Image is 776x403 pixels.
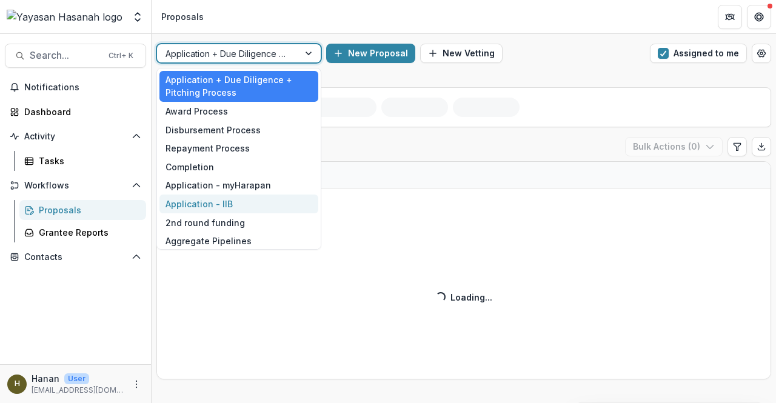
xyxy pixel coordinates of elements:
div: Application - IIB [159,195,318,213]
p: Hanan [32,372,59,385]
button: Open Activity [5,127,146,146]
div: Proposals [39,204,136,216]
span: Activity [24,132,127,142]
button: Open Workflows [5,176,146,195]
a: Proposals [19,200,146,220]
span: Notifications [24,82,141,93]
div: Completion [159,158,318,176]
div: Application - myHarapan [159,176,318,195]
div: 2nd round funding [159,213,318,232]
span: Search... [30,50,101,61]
button: New Vetting [420,44,503,63]
nav: breadcrumb [156,8,209,25]
img: Yayasan Hasanah logo [7,10,122,24]
a: Grantee Reports [19,222,146,242]
span: Contacts [24,252,127,262]
div: Repayment Process [159,139,318,158]
a: Dashboard [5,102,146,122]
button: Open table manager [752,44,771,63]
p: [EMAIL_ADDRESS][DOMAIN_NAME] [32,385,124,396]
span: Workflows [24,181,127,191]
button: Open Contacts [5,247,146,267]
button: Open entity switcher [129,5,146,29]
button: New Proposal [326,44,415,63]
div: Disbursement Process [159,121,318,139]
button: Notifications [5,78,146,97]
div: Proposals [161,10,204,23]
div: Hanan [15,380,20,388]
div: Dashboard [24,105,136,118]
button: Search... [5,44,146,68]
div: Award Process [159,102,318,121]
div: Ctrl + K [106,49,136,62]
div: Aggregate Pipelines [159,231,318,250]
button: Get Help [747,5,771,29]
a: Tasks [19,151,146,171]
div: Application + Due Diligence + Pitching Process [159,71,318,102]
button: Assigned to me [650,44,747,63]
div: Grantee Reports [39,226,136,239]
p: User [64,373,89,384]
button: More [129,377,144,391]
button: Partners [718,5,742,29]
div: Tasks [39,155,136,167]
